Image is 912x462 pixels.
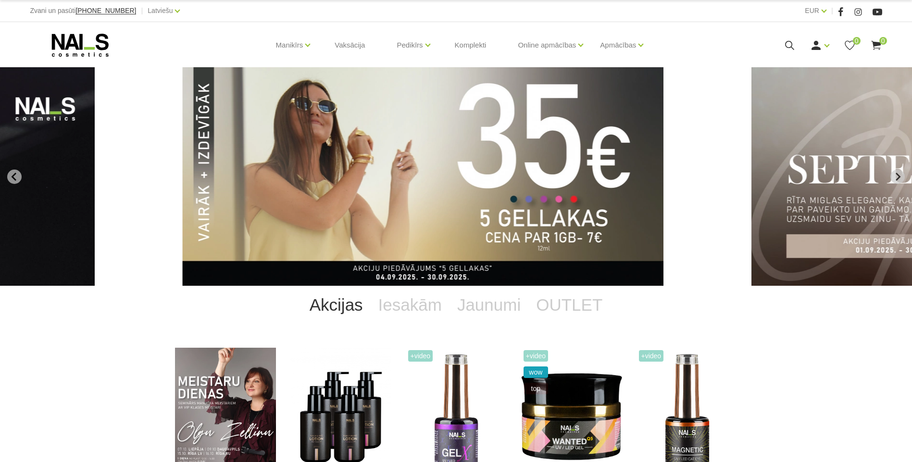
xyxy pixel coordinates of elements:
a: Apmācības [600,26,636,64]
span: 0 [853,37,861,45]
a: Latviešu [148,5,173,16]
li: 1 of 12 [182,67,729,286]
a: Akcijas [302,286,371,324]
span: +Video [524,350,549,362]
a: 0 [844,39,856,51]
a: 0 [870,39,882,51]
div: Zvani un pasūti [30,5,136,17]
a: Iesakām [371,286,450,324]
span: top [524,383,549,394]
button: Next slide [890,170,905,184]
a: [PHONE_NUMBER] [75,7,136,14]
span: +Video [639,350,664,362]
a: Pedikīrs [397,26,423,64]
span: | [141,5,143,17]
a: EUR [805,5,819,16]
a: Vaksācija [327,22,373,68]
span: 0 [879,37,887,45]
span: +Video [408,350,433,362]
span: | [831,5,833,17]
button: Go to last slide [7,170,22,184]
a: Komplekti [447,22,494,68]
a: Manikīrs [276,26,303,64]
a: OUTLET [528,286,610,324]
a: Online apmācības [518,26,576,64]
a: Jaunumi [450,286,528,324]
span: wow [524,366,549,378]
